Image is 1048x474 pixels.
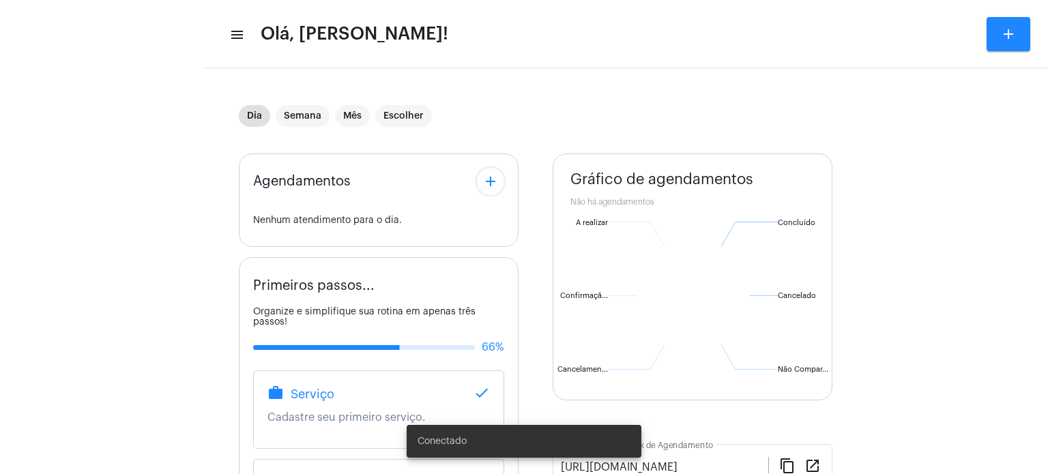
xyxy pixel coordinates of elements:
[557,366,608,373] text: Cancelamen...
[576,219,608,226] text: A realizar
[561,461,768,473] input: Link
[482,173,499,190] mat-icon: add
[261,23,448,45] span: Olá, [PERSON_NAME]!
[474,385,490,401] mat-icon: done
[375,105,432,127] mat-chip: Escolher
[267,411,490,424] p: Cadastre seu primeiro serviço.
[253,216,504,226] div: Nenhum atendimento para o dia.
[291,387,334,401] span: Serviço
[267,385,284,401] mat-icon: work
[560,292,608,300] text: Confirmaçã...
[570,171,753,188] span: Gráfico de agendamentos
[1000,26,1017,42] mat-icon: add
[778,292,816,299] text: Cancelado
[779,457,796,473] mat-icon: content_copy
[253,278,375,293] span: Primeiros passos...
[253,174,351,189] span: Agendamentos
[778,219,815,226] text: Concluído
[804,457,821,473] mat-icon: open_in_new
[276,105,330,127] mat-chip: Semana
[253,307,476,327] span: Organize e simplifique sua rotina em apenas três passos!
[335,105,370,127] mat-chip: Mês
[239,105,270,127] mat-chip: Dia
[482,341,504,353] span: 66%
[778,366,828,373] text: Não Compar...
[418,434,467,448] span: Conectado
[229,27,243,43] mat-icon: sidenav icon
